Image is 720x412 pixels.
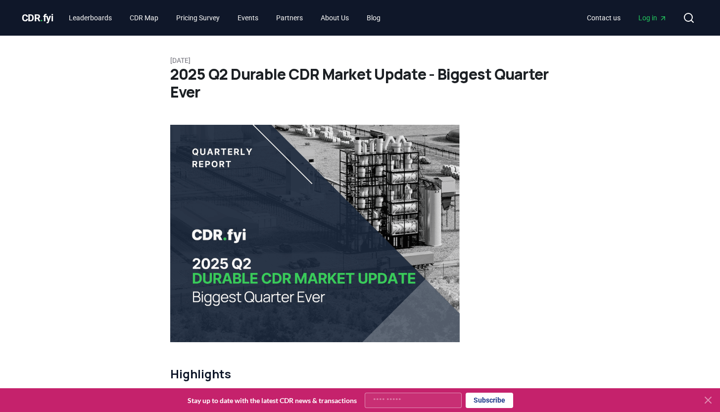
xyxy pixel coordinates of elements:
a: Pricing Survey [168,9,228,27]
a: CDR.fyi [22,11,53,25]
h1: 2025 Q2 Durable CDR Market Update - Biggest Quarter Ever [170,65,550,101]
a: About Us [313,9,357,27]
a: Blog [359,9,388,27]
a: Leaderboards [61,9,120,27]
img: blog post image [170,125,460,342]
a: CDR Map [122,9,166,27]
nav: Main [579,9,675,27]
a: Contact us [579,9,628,27]
a: Partners [268,9,311,27]
a: Events [230,9,266,27]
p: [DATE] [170,55,550,65]
span: Log in [638,13,667,23]
a: Log in [630,9,675,27]
span: CDR fyi [22,12,53,24]
h2: Highlights [170,366,460,382]
span: . [40,12,43,24]
nav: Main [61,9,388,27]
